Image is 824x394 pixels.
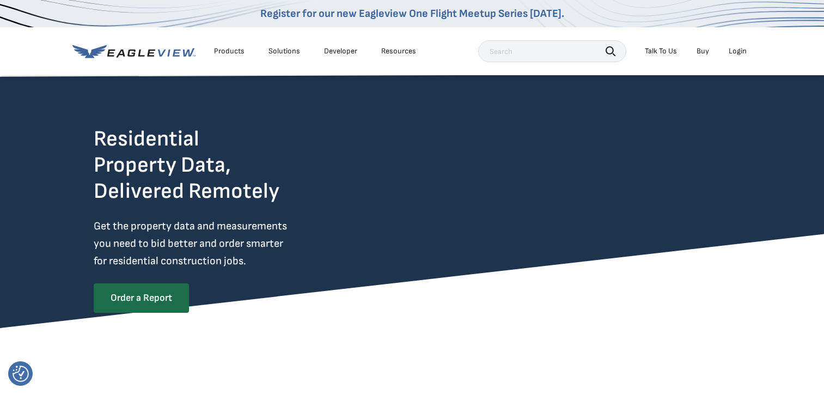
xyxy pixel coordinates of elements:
[645,46,677,56] div: Talk To Us
[260,7,564,20] a: Register for our new Eagleview One Flight Meetup Series [DATE].
[324,46,357,56] a: Developer
[268,46,300,56] div: Solutions
[478,40,626,62] input: Search
[94,283,189,313] a: Order a Report
[381,46,416,56] div: Resources
[94,217,332,270] p: Get the property data and measurements you need to bid better and order smarter for residential c...
[13,366,29,382] img: Revisit consent button
[13,366,29,382] button: Consent Preferences
[214,46,245,56] div: Products
[94,126,279,204] h2: Residential Property Data, Delivered Remotely
[729,46,747,56] div: Login
[697,46,709,56] a: Buy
